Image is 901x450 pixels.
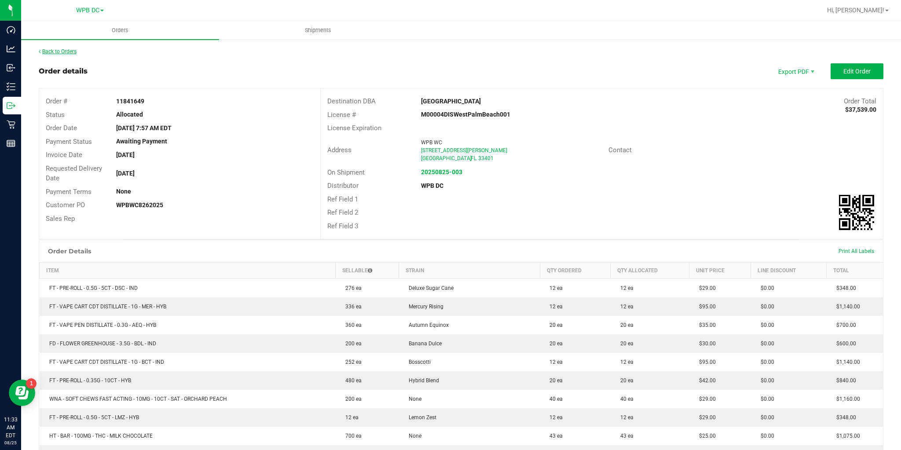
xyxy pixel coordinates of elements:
[611,263,689,279] th: Qty Allocated
[421,155,472,161] span: [GEOGRAPHIC_DATA]
[341,377,362,384] span: 480 ea
[45,433,153,439] span: HT - BAR - 100MG - THC - MILK CHOCOLATE
[545,304,563,310] span: 12 ea
[341,433,362,439] span: 700 ea
[46,124,77,132] span: Order Date
[404,322,449,328] span: Autumn Equinox
[756,414,774,421] span: $0.00
[832,304,860,310] span: $1,140.00
[293,26,343,34] span: Shipments
[404,285,454,291] span: Deluxe Sugar Cane
[616,304,634,310] span: 12 ea
[45,322,156,328] span: FT - VAPE PEN DISTILLATE - 0.3G - AEQ - HYB
[7,120,15,129] inline-svg: Retail
[421,182,443,189] strong: WPB DC
[341,396,362,402] span: 200 ea
[7,139,15,148] inline-svg: Reports
[45,285,138,291] span: FT - PRE-ROLL - 0.5G - 5CT - DSC - IND
[756,322,774,328] span: $0.00
[341,414,359,421] span: 12 ea
[327,195,358,203] span: Ref Field 1
[756,340,774,347] span: $0.00
[421,168,462,176] a: 20250825-003
[769,63,822,79] li: Export PDF
[689,263,751,279] th: Unit Price
[116,111,143,118] strong: Allocated
[45,359,164,365] span: FT - VAPE CART CDT DISTILLATE - 1G - BCT - IND
[839,195,874,230] qrcode: 11841649
[100,26,140,34] span: Orders
[695,396,716,402] span: $29.00
[695,414,716,421] span: $29.00
[327,124,381,132] span: License Expiration
[76,7,99,14] span: WPB DC
[831,63,883,79] button: Edit Order
[341,340,362,347] span: 200 ea
[545,322,563,328] span: 20 ea
[39,48,77,55] a: Back to Orders
[478,155,494,161] span: 33401
[832,340,856,347] span: $600.00
[616,285,634,291] span: 12 ea
[839,195,874,230] img: Scan me!
[46,188,92,196] span: Payment Terms
[404,304,443,310] span: Mercury Rising
[404,414,436,421] span: Lemon Zest
[116,151,135,158] strong: [DATE]
[46,151,82,159] span: Invoice Date
[45,304,166,310] span: FT - VAPE CART CDT DISTILLATE - 1G - MER - HYB
[843,68,871,75] span: Edit Order
[421,111,510,118] strong: M00004DISWestPalmBeach001
[608,146,632,154] span: Contact
[404,340,442,347] span: Banana Dulce
[45,414,139,421] span: FT - PRE-ROLL - 0.5G - 5CT - LMZ - HYB
[695,304,716,310] span: $95.00
[116,188,131,195] strong: None
[471,155,476,161] span: FL
[46,165,102,183] span: Requested Delivery Date
[116,98,144,105] strong: 11841649
[404,377,439,384] span: Hybrid Blend
[545,359,563,365] span: 12 ea
[832,396,860,402] span: $1,160.00
[4,439,17,446] p: 08/25
[399,263,540,279] th: Strain
[545,433,563,439] span: 43 ea
[545,285,563,291] span: 12 ea
[616,340,634,347] span: 20 ea
[756,433,774,439] span: $0.00
[832,377,856,384] span: $840.00
[40,263,336,279] th: Item
[421,98,481,105] strong: [GEOGRAPHIC_DATA]
[545,414,563,421] span: 12 ea
[616,396,634,402] span: 40 ea
[832,359,860,365] span: $1,140.00
[695,340,716,347] span: $30.00
[46,201,85,209] span: Customer PO
[695,359,716,365] span: $95.00
[9,380,35,406] iframe: Resource center
[327,168,365,176] span: On Shipment
[46,215,75,223] span: Sales Rep
[827,7,884,14] span: Hi, [PERSON_NAME]!
[616,414,634,421] span: 12 ea
[839,248,874,254] span: Print All Labels
[545,377,563,384] span: 20 ea
[116,170,135,177] strong: [DATE]
[46,111,65,119] span: Status
[7,82,15,91] inline-svg: Inventory
[845,106,876,113] strong: $37,539.00
[327,182,359,190] span: Distributor
[26,378,37,389] iframe: Resource center unread badge
[545,340,563,347] span: 20 ea
[616,359,634,365] span: 12 ea
[404,396,421,402] span: None
[616,433,634,439] span: 43 ea
[756,304,774,310] span: $0.00
[421,147,507,154] span: [STREET_ADDRESS][PERSON_NAME]
[404,359,431,365] span: Bosscotti
[421,139,442,146] span: WPB WC
[336,263,399,279] th: Sellable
